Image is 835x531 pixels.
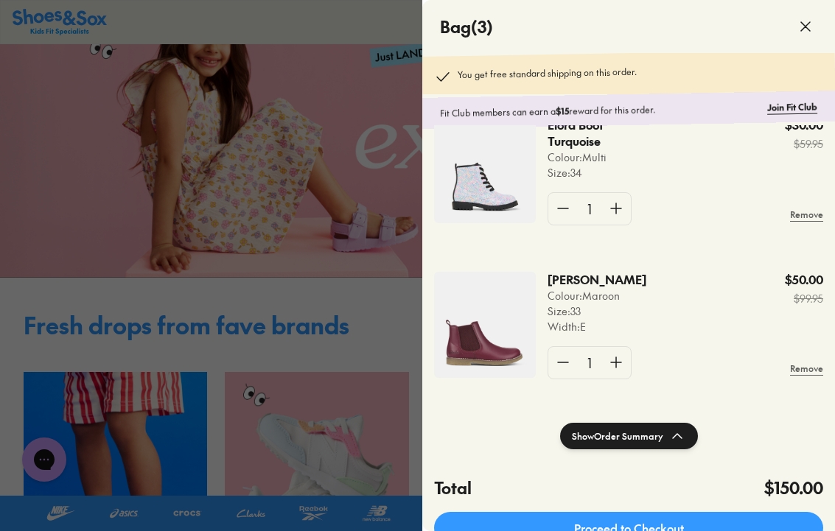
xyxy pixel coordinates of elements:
[560,423,698,449] button: ShowOrder Summary
[548,319,646,334] p: Width : E
[556,105,569,116] b: $15
[7,5,52,49] button: Open gorgias live chat
[548,150,660,165] p: Colour: Multi
[434,476,472,500] h4: Total
[767,100,817,114] a: Join Fit Club
[785,291,823,306] s: $99.95
[434,117,536,223] img: 4-530860.jpg
[440,15,493,39] h4: Bag ( 3 )
[548,288,646,303] p: Colour: Maroon
[578,347,601,379] div: 1
[578,193,601,225] div: 1
[434,272,536,378] img: 4-546909.jpg
[548,165,660,180] p: Size : 34
[548,117,637,150] p: Elora Boot Turquoise
[458,65,637,85] p: You get free standard shipping on this order.
[548,303,646,319] p: Size : 33
[548,272,626,288] p: [PERSON_NAME]
[785,136,823,152] s: $59.95
[785,272,823,288] p: $50.00
[764,476,823,500] h4: $150.00
[440,101,761,120] p: Fit Club members can earn a reward for this order.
